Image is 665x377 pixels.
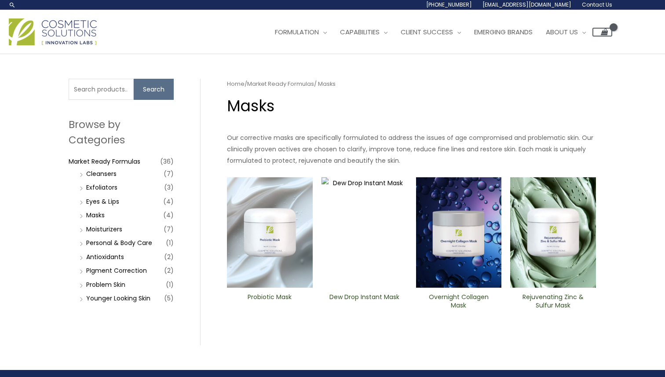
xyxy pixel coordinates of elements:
nav: Breadcrumb [227,79,596,89]
img: Probiotic Mask [227,177,313,288]
a: Market Ready Formulas [247,80,314,88]
a: View Shopping Cart, empty [592,28,612,37]
span: (5) [164,292,174,304]
span: [EMAIL_ADDRESS][DOMAIN_NAME] [482,1,571,8]
img: Cosmetic Solutions Logo [9,18,97,45]
a: Moisturizers [86,225,122,234]
img: Overnight Collagen Mask [416,177,502,288]
span: Formulation [275,27,319,37]
span: About Us [546,27,578,37]
a: Eyes & Lips [86,197,119,206]
span: (4) [163,209,174,221]
img: Dew Drop Instant Mask [322,177,407,288]
a: Search icon link [9,1,16,8]
input: Search products… [69,79,134,100]
a: Cleansers [86,169,117,178]
a: Home [227,80,245,88]
a: Exfoliators [86,183,117,192]
a: Capabilities [333,19,394,45]
a: PIgment Correction [86,266,147,275]
a: Masks [86,211,105,220]
span: (3) [164,181,174,194]
a: Rejuvenating Zinc & Sulfur ​Mask [518,293,588,313]
a: Antioxidants [86,253,124,261]
h2: Rejuvenating Zinc & Sulfur ​Mask [518,293,588,310]
a: Market Ready Formulas [69,157,140,166]
span: Contact Us [582,1,612,8]
a: Dew Drop Instant Mask [329,293,400,313]
a: Personal & Body Care [86,238,152,247]
button: Search [134,79,174,100]
a: Probiotic Mask [234,293,305,313]
span: (7) [164,168,174,180]
a: About Us [539,19,592,45]
span: Capabilities [340,27,380,37]
span: (7) [164,223,174,235]
span: [PHONE_NUMBER] [426,1,472,8]
a: Client Success [394,19,468,45]
h1: Masks [227,95,596,117]
span: (2) [164,264,174,277]
span: Emerging Brands [474,27,533,37]
span: Client Success [401,27,453,37]
span: (4) [163,195,174,208]
h2: Dew Drop Instant Mask [329,293,400,310]
h2: Probiotic Mask [234,293,305,310]
img: Rejuvenating Zinc & Sulfur ​Mask [510,177,596,288]
a: Younger Looking Skin [86,294,150,303]
h2: Browse by Categories [69,117,174,147]
span: (36) [160,155,174,168]
h2: Overnight Collagen Mask [423,293,494,310]
a: Problem Skin [86,280,125,289]
span: (1) [166,278,174,291]
p: Our corrective masks are specifically formulated to address the issues of age compromised and pro... [227,132,596,166]
nav: Site Navigation [262,19,612,45]
a: Emerging Brands [468,19,539,45]
a: Overnight Collagen Mask [423,293,494,313]
span: (1) [166,237,174,249]
span: (2) [164,251,174,263]
a: Formulation [268,19,333,45]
